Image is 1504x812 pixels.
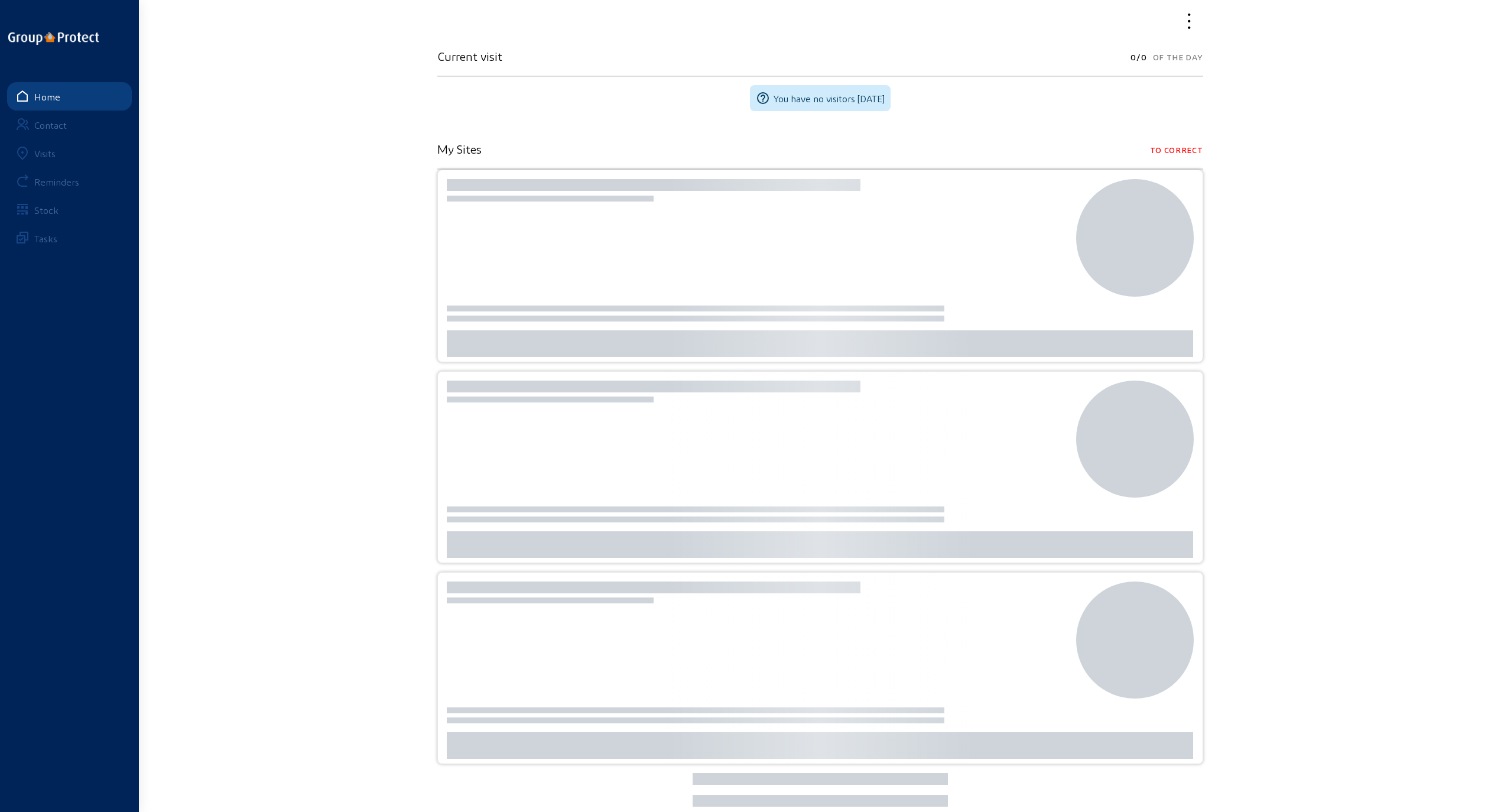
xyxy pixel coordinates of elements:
a: Contact [7,111,132,139]
span: 0/0 [1131,49,1146,66]
a: Home [7,82,132,111]
span: To correct [1150,142,1203,158]
span: You have no visitors [DATE] [774,93,885,104]
a: Visits [7,139,132,167]
a: Reminders [7,167,132,196]
img: logo-oneline.png [8,32,99,45]
a: Tasks [7,224,132,252]
h3: My Sites [437,142,482,156]
span: Of the day [1153,49,1203,66]
div: Visits [34,148,56,159]
h3: Current visit [437,49,502,63]
div: Home [34,91,60,102]
div: Contact [34,119,67,131]
div: Tasks [34,233,57,244]
div: Stock [34,204,59,216]
mat-icon: help_outline [756,91,770,105]
div: Reminders [34,176,79,187]
a: Stock [7,196,132,224]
